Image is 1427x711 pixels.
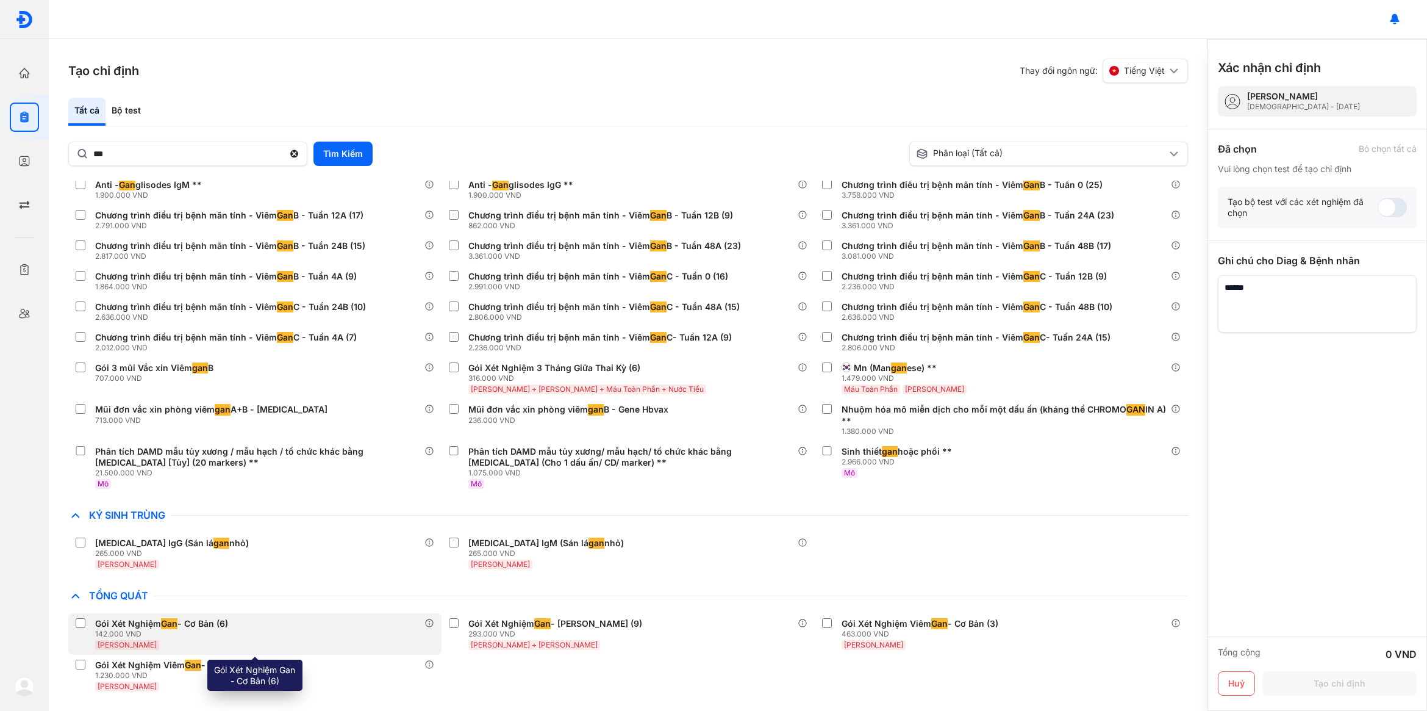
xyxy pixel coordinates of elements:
div: Chương trình điều trị bệnh mãn tính - Viêm B - Tuần 0 (25) [842,179,1103,190]
span: Gan [492,179,509,190]
div: Chương trình điều trị bệnh mãn tính - Viêm B - Tuần 4A (9) [95,271,357,282]
div: Sinh thiết hoặc phổi ** [842,446,952,457]
span: Gan [1023,240,1040,251]
span: gan [215,404,231,415]
h3: Xác nhận chỉ định [1218,59,1321,76]
div: Anti - glisodes IgM ** [95,179,202,190]
div: Chương trình điều trị bệnh mãn tính - Viêm B - Tuần 12B (9) [468,210,733,221]
div: Gói Xét Nghiệm - [PERSON_NAME] (9) [468,618,642,629]
span: Gan [277,271,293,282]
span: Tiếng Việt [1124,65,1165,76]
span: [PERSON_NAME] [471,560,530,569]
div: 21.500.000 VND [95,468,424,478]
div: Chương trình điều trị bệnh mãn tính - Viêm C- Tuần 24A (15) [842,332,1110,343]
div: 3.361.000 VND [468,251,746,261]
button: Tìm Kiếm [313,142,373,166]
span: Gan [277,210,293,221]
div: 3.081.000 VND [842,251,1116,261]
div: 2.636.000 VND [842,312,1117,322]
div: Bộ test [106,98,147,126]
div: Mũi đơn vắc xin phòng viêm A+B - [MEDICAL_DATA] [95,404,327,415]
span: [PERSON_NAME] + [PERSON_NAME] + Máu Toàn Phần + Nước Tiểu [471,384,704,394]
span: Gan [650,240,667,251]
span: gan [882,446,898,457]
div: Vui lòng chọn test để tạo chỉ định [1218,164,1417,175]
span: gan [891,363,907,374]
div: 1.864.000 VND [95,282,362,292]
div: Chương trình điều trị bệnh mãn tính - Viêm C - Tuần 0 (16) [468,271,728,282]
span: Gan [119,179,135,190]
span: Gan [277,301,293,312]
div: 2.817.000 VND [95,251,370,261]
div: [DEMOGRAPHIC_DATA] - [DATE] [1247,102,1360,112]
div: [MEDICAL_DATA] IgG (Sán lá nhỏ) [95,538,249,549]
span: gan [588,404,604,415]
div: Chương trình điều trị bệnh mãn tính - Viêm B - Tuần 12A (17) [95,210,363,221]
div: 2.806.000 VND [842,343,1115,353]
div: Anti - glisodes IgG ** [468,179,573,190]
div: Chương trình điều trị bệnh mãn tính - Viêm C - Tuần 4A (7) [95,332,357,343]
span: Mô [844,468,855,477]
div: 2.012.000 VND [95,343,362,353]
span: gan [192,363,208,374]
div: 2.236.000 VND [842,282,1112,292]
div: 1.230.000 VND [95,671,297,680]
div: 463.000 VND [842,629,1003,639]
span: Tổng Quát [83,590,154,602]
span: Gan [277,240,293,251]
span: Gan [1023,179,1040,190]
div: Nhuộm hóa mô miễn dịch cho mỗi một dấu ấn (kháng thể CHROMO IN A) ** [842,404,1166,426]
div: Đã chọn [1218,142,1257,156]
div: Phân tích DAMD mẫu tủy xương / mẫu hạch / tổ chức khác bằng [MEDICAL_DATA] [Tủy] (20 markers) ** [95,446,420,468]
div: 2.636.000 VND [95,312,371,322]
div: Phân loại (Tất cả) [916,148,1167,160]
div: Gói Xét Nghiệm Viêm - [PERSON_NAME] (7) [95,660,292,671]
span: Gan [931,618,948,629]
div: 2.806.000 VND [468,312,745,322]
div: Tạo bộ test với các xét nghiệm đã chọn [1228,197,1378,218]
span: Gan [1023,271,1040,282]
div: Gói 3 mũi Vắc xin Viêm B [95,363,213,374]
div: Chương trình điều trị bệnh mãn tính - Viêm C - Tuần 48A (15) [468,301,740,312]
div: Tất cả [68,98,106,126]
div: 265.000 VND [95,549,254,558]
div: Gói Xét Nghiệm Viêm - Cơ Bản (3) [842,618,998,629]
span: [PERSON_NAME] + [PERSON_NAME] [471,640,598,649]
span: Ký Sinh Trùng [83,509,171,521]
div: 1.380.000 VND [842,427,1171,436]
div: 1.900.000 VND [468,190,578,200]
img: logo [15,10,34,29]
span: GAN [1126,404,1145,415]
div: 862.000 VND [468,221,738,231]
button: Huỷ [1218,671,1255,696]
span: Gan [650,210,667,221]
div: Mn (Man ese) ** [854,363,937,374]
div: Chương trình điều trị bệnh mãn tính - Viêm B - Tuần 48A (23) [468,240,741,251]
div: Chương trình điều trị bệnh mãn tính - Viêm B - Tuần 24A (23) [842,210,1114,221]
span: Mô [471,479,482,488]
div: Gói Xét Nghiệm - Cơ Bản (6) [95,618,228,629]
div: 707.000 VND [95,374,218,383]
div: [MEDICAL_DATA] IgM (Sán lá nhỏ) [468,538,624,549]
div: 1.900.000 VND [95,190,207,200]
div: Chương trình điều trị bệnh mãn tính - Viêm C - Tuần 12B (9) [842,271,1107,282]
div: Thay đổi ngôn ngữ: [1020,59,1188,83]
div: Chương trình điều trị bệnh mãn tính - Viêm C - Tuần 24B (10) [95,301,366,312]
div: [PERSON_NAME] [1247,91,1360,102]
span: Gan [185,660,201,671]
span: Gan [1023,301,1040,312]
span: Gan [161,618,177,629]
span: Gan [650,332,667,343]
span: [PERSON_NAME] [98,640,157,649]
div: 293.000 VND [468,629,647,639]
div: 0 VND [1386,647,1417,662]
h3: Tạo chỉ định [68,62,139,79]
div: 2.966.000 VND [842,457,957,467]
div: 142.000 VND [95,629,233,639]
div: 265.000 VND [468,549,629,558]
span: Gan [650,271,667,282]
div: 2.991.000 VND [468,282,733,292]
div: 3.758.000 VND [842,190,1107,200]
div: Chương trình điều trị bệnh mãn tính - Viêm B - Tuần 24B (15) [95,240,365,251]
span: [PERSON_NAME] [98,560,157,569]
